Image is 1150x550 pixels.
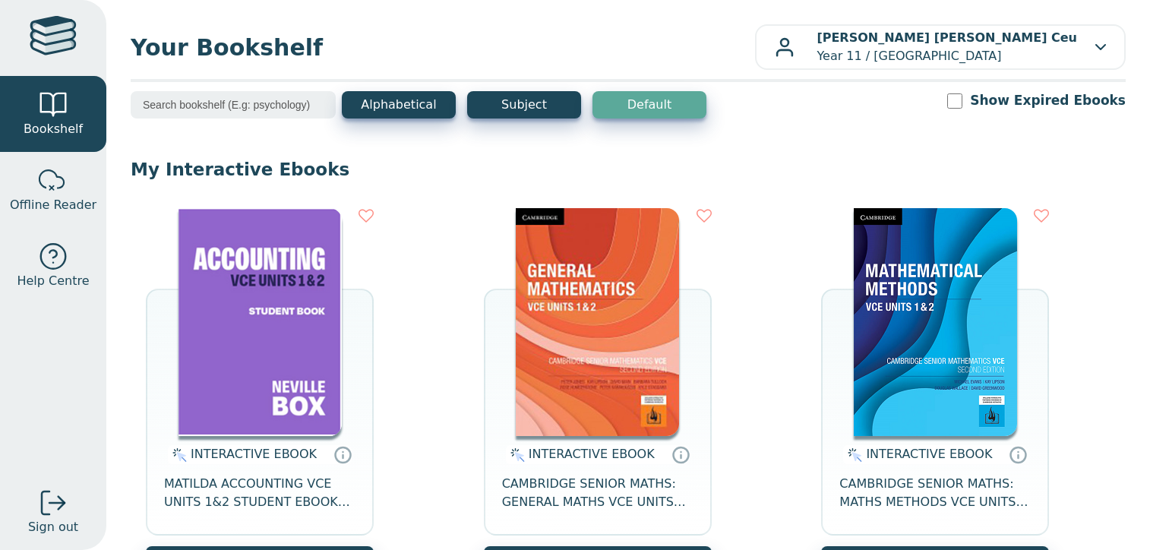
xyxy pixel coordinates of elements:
span: Sign out [28,518,78,536]
img: 0b3c2c99-4463-4df4-a628-40244046fa74.png [854,208,1017,436]
button: Subject [467,91,581,119]
button: Default [592,91,706,119]
b: [PERSON_NAME] [PERSON_NAME] Ceu [817,30,1077,45]
img: 98e9f931-67be-40f3-b733-112c3181ee3a.jpg [516,208,679,436]
span: Offline Reader [10,196,96,214]
a: Interactive eBooks are accessed online via the publisher’s portal. They contain interactive resou... [333,445,352,463]
span: Help Centre [17,272,89,290]
label: Show Expired Ebooks [970,91,1126,110]
span: CAMBRIDGE SENIOR MATHS: GENERAL MATHS VCE UNITS 1&2 EBOOK 2E [502,475,693,511]
a: Interactive eBooks are accessed online via the publisher’s portal. They contain interactive resou... [1009,445,1027,463]
button: Alphabetical [342,91,456,119]
span: INTERACTIVE EBOOK [191,447,317,461]
p: My Interactive Ebooks [131,158,1126,181]
span: CAMBRIDGE SENIOR MATHS: MATHS METHODS VCE UNITS 1&2 EBOOK 2E [839,475,1031,511]
span: MATILDA ACCOUNTING VCE UNITS 1&2 STUDENT EBOOK 7E [164,475,355,511]
a: Interactive eBooks are accessed online via the publisher’s portal. They contain interactive resou... [671,445,690,463]
span: Bookshelf [24,120,83,138]
img: interactive.svg [506,446,525,464]
span: INTERACTIVE EBOOK [529,447,655,461]
p: Year 11 / [GEOGRAPHIC_DATA] [817,29,1077,65]
button: [PERSON_NAME] [PERSON_NAME] CeuYear 11 / [GEOGRAPHIC_DATA] [755,24,1126,70]
input: Search bookshelf (E.g: psychology) [131,91,336,119]
img: 312a2f21-9c2c-4f8d-b652-a101ededa97b.png [179,208,342,436]
span: Your Bookshelf [131,30,755,65]
span: INTERACTIVE EBOOK [866,447,992,461]
img: interactive.svg [843,446,862,464]
img: interactive.svg [168,446,187,464]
